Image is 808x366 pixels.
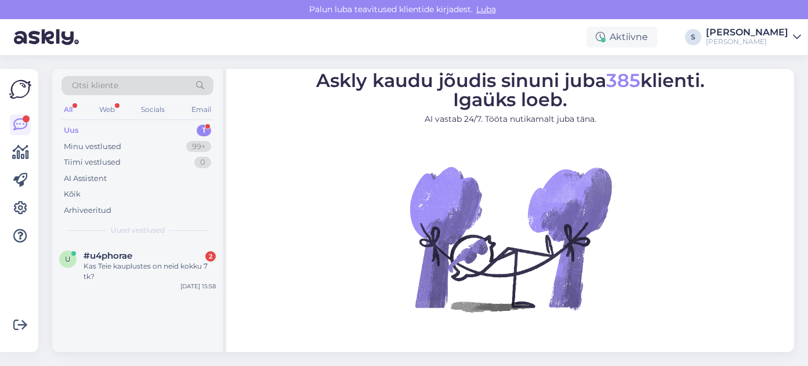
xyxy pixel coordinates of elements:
div: S [685,29,701,45]
div: 1 [197,125,211,136]
a: [PERSON_NAME][PERSON_NAME] [706,28,801,46]
div: Web [97,102,117,117]
div: Tiimi vestlused [64,157,121,168]
span: #u4phorae [84,251,132,261]
div: 99+ [186,141,211,153]
div: 2 [205,251,216,262]
span: Luba [473,4,499,15]
span: Uued vestlused [111,225,165,235]
div: All [61,102,75,117]
div: [PERSON_NAME] [706,37,788,46]
img: No Chat active [406,134,615,343]
div: Email [189,102,213,117]
div: Arhiveeritud [64,205,111,216]
div: [PERSON_NAME] [706,28,788,37]
div: Kas Teie kauplustes on neid kokku 7 tk? [84,261,216,282]
div: Kõik [64,189,81,200]
img: Askly Logo [9,78,31,100]
span: u [65,255,71,263]
div: Aktiivne [586,27,657,48]
div: Socials [139,102,167,117]
div: Uus [64,125,79,136]
span: Askly kaudu jõudis sinuni juba klienti. Igaüks loeb. [316,68,705,110]
div: Minu vestlused [64,141,121,153]
div: AI Assistent [64,173,107,184]
span: Otsi kliente [72,79,118,92]
p: AI vastab 24/7. Tööta nutikamalt juba täna. [316,113,705,125]
span: 385 [606,68,640,91]
div: 0 [194,157,211,168]
div: [DATE] 15:58 [180,282,216,291]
